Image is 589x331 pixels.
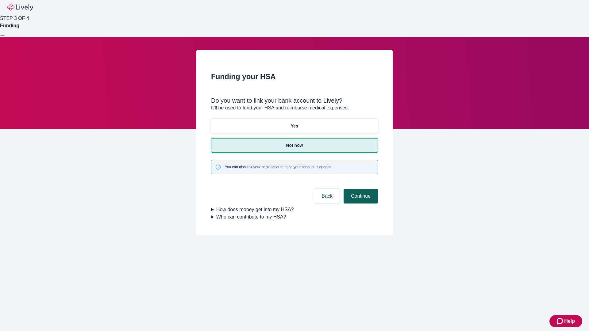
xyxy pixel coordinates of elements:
p: It'll be used to fund your HSA and reimburse medical expenses. [211,104,378,112]
summary: Who can contribute to my HSA? [211,213,378,221]
button: Yes [211,119,378,133]
p: Yes [291,123,298,129]
button: Zendesk support iconHelp [549,315,582,327]
p: Not now [286,142,303,149]
div: Do you want to link your bank account to Lively? [211,97,378,104]
svg: Zendesk support icon [557,318,564,325]
img: Lively [7,4,33,11]
button: Not now [211,138,378,153]
button: Continue [344,189,378,204]
span: You can also link your bank account once your account is opened. [225,164,333,170]
button: Back [314,189,340,204]
span: Help [564,318,575,325]
summary: How does money get into my HSA? [211,206,378,213]
h2: Funding your HSA [211,71,378,82]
